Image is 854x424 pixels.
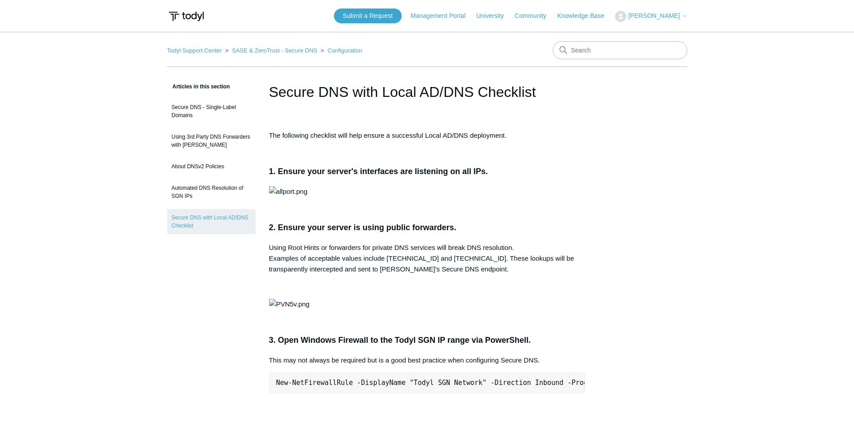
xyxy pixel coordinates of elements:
a: SASE & ZeroTrust - Secure DNS [232,47,317,54]
button: [PERSON_NAME] [615,11,687,22]
input: Search [553,41,687,59]
h3: 1. Ensure your server's interfaces are listening on all IPs. [269,165,585,178]
h1: Secure DNS with Local AD/DNS Checklist [269,81,585,103]
li: SASE & ZeroTrust - Secure DNS [223,47,319,54]
a: Management Portal [411,11,474,21]
a: About DNSv2 Policies [167,158,256,175]
img: Todyl Support Center Help Center home page [167,8,205,25]
span: Articles in this section [167,83,230,90]
a: Secure DNS with Local AD/DNS Checklist [167,209,256,234]
h3: 2. Ensure your server is using public forwarders. [269,221,585,234]
p: The following checklist will help ensure a successful Local AD/DNS deployment. [269,130,585,141]
span: [PERSON_NAME] [628,12,680,19]
a: Community [515,11,555,21]
img: PVN5v.png [269,299,310,310]
a: Using 3rd Party DNS Forwarders with [PERSON_NAME] [167,128,256,153]
p: Using Root Hints or forwarders for private DNS services will break DNS resolution. Examples of ac... [269,242,585,275]
h3: 3. Open Windows Firewall to the Todyl SGN IP range via PowerShell. [269,334,585,347]
p: This may not always be required but is a good best practice when configuring Secure DNS. [269,355,585,366]
a: Todyl Support Center [167,47,222,54]
a: Submit a Request [334,9,402,23]
pre: New-NetFirewallRule -DisplayName "Todyl SGN Network" -Direction Inbound -Program Any -LocalAddres... [269,372,585,393]
li: Todyl Support Center [167,47,224,54]
li: Configuration [319,47,362,54]
a: Knowledge Base [557,11,613,21]
a: Secure DNS - Single-Label Domains [167,99,256,124]
a: Automated DNS Resolution of SGN IPs [167,179,256,205]
a: University [476,11,512,21]
a: Configuration [328,47,362,54]
img: allport.png [269,186,308,197]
